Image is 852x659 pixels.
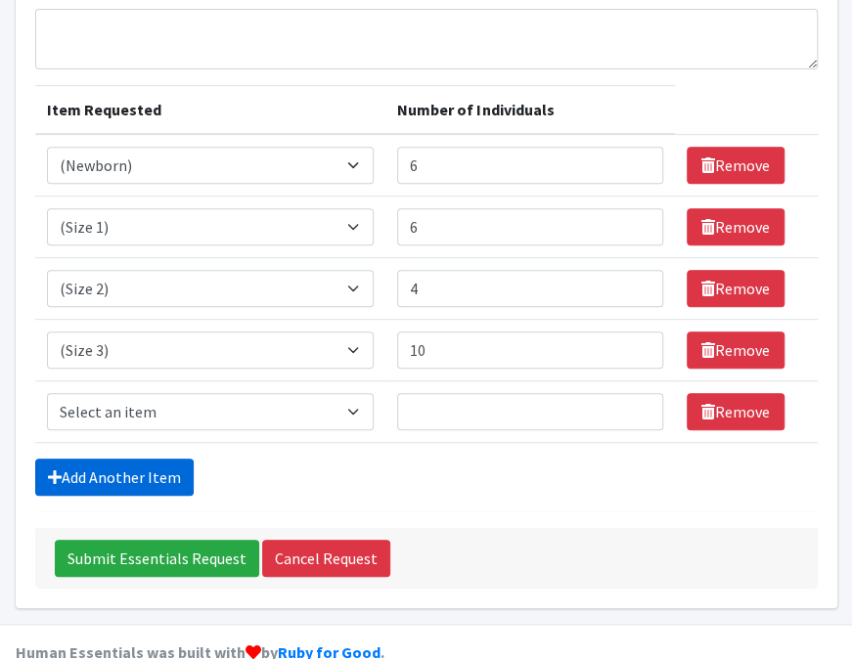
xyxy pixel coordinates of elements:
input: Submit Essentials Request [55,540,259,577]
th: Item Requested [35,86,386,135]
a: Remove [687,208,785,245]
a: Remove [687,331,785,369]
a: Remove [687,393,785,430]
a: Remove [687,147,785,184]
a: Add Another Item [35,459,194,496]
a: Cancel Request [262,540,390,577]
th: Number of Individuals [385,86,674,135]
a: Remove [687,270,785,307]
